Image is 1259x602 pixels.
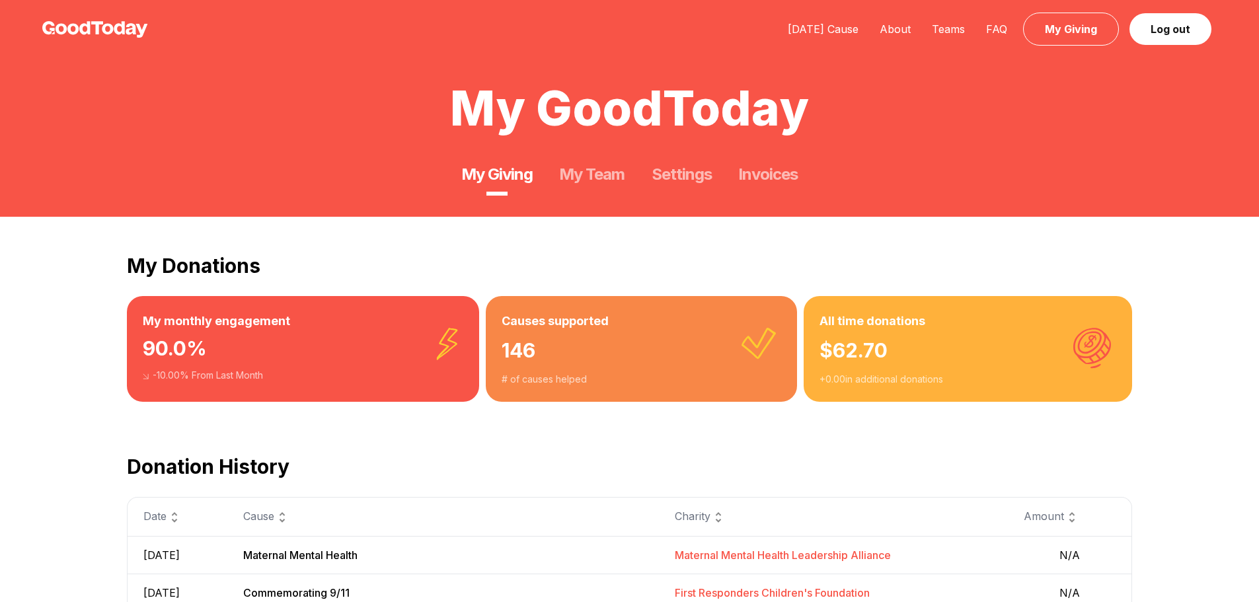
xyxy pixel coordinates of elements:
[243,548,358,562] span: Maternal Mental Health
[502,373,782,386] div: # of causes helped
[975,22,1018,36] a: FAQ
[143,369,463,382] div: -10.00 % From Last Month
[675,586,870,599] span: First Responders Children's Foundation
[127,536,227,574] td: [DATE]
[143,330,463,369] div: 90.0 %
[42,21,148,38] img: GoodToday
[738,164,798,185] a: Invoices
[820,312,1116,330] h3: All time donations
[675,508,991,525] div: Charity
[502,330,782,373] div: 146
[127,455,1132,478] h2: Donation History
[559,164,625,185] a: My Team
[1024,585,1116,601] span: N/A
[1129,13,1211,45] a: Log out
[921,22,975,36] a: Teams
[127,254,1132,278] h2: My Donations
[143,312,463,330] h3: My monthly engagement
[675,548,891,562] span: Maternal Mental Health Leadership Alliance
[1024,547,1116,563] span: N/A
[777,22,869,36] a: [DATE] Cause
[143,508,211,525] div: Date
[243,508,644,525] div: Cause
[652,164,712,185] a: Settings
[502,312,782,330] h3: Causes supported
[461,164,533,185] a: My Giving
[820,330,1116,373] div: $ 62.70
[1024,508,1116,525] div: Amount
[243,586,350,599] span: Commemorating 9/11
[1023,13,1119,46] a: My Giving
[820,373,1116,386] div: + 0.00 in additional donations
[869,22,921,36] a: About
